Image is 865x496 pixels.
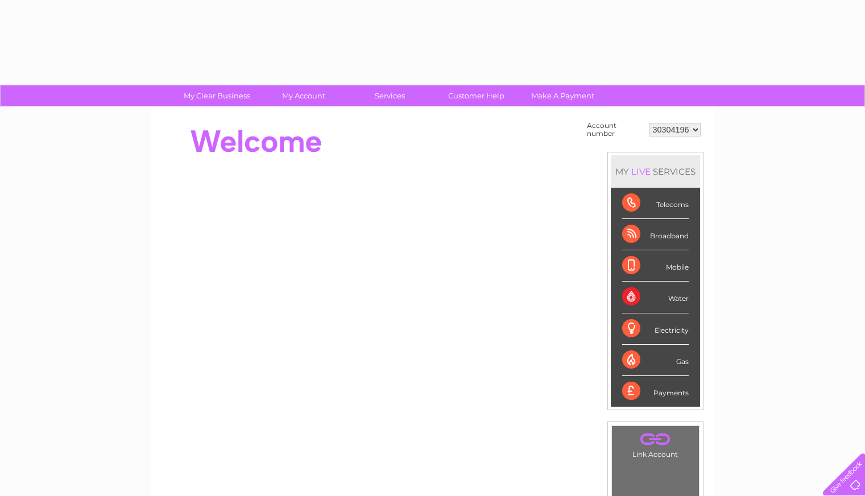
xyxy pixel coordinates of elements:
a: Customer Help [429,85,523,106]
div: Electricity [622,313,689,345]
td: Link Account [611,425,700,461]
a: . [615,429,696,449]
div: Mobile [622,250,689,282]
a: My Account [256,85,350,106]
td: Account number [584,119,646,140]
div: Payments [622,376,689,407]
div: Gas [622,345,689,376]
div: Water [622,282,689,313]
a: Services [343,85,437,106]
a: Make A Payment [516,85,610,106]
a: My Clear Business [170,85,264,106]
div: Broadband [622,219,689,250]
div: Telecoms [622,188,689,219]
div: LIVE [629,166,653,177]
div: MY SERVICES [611,155,700,188]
